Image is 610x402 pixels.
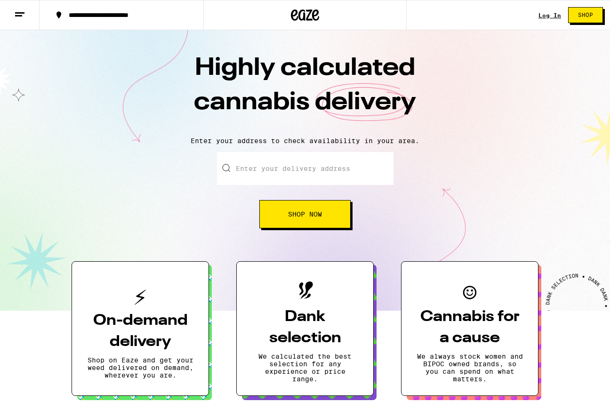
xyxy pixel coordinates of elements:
h3: Cannabis for a cause [417,306,523,349]
button: On-demand deliveryShop on Eaze and get your weed delivered on demand, wherever you are. [72,261,209,396]
h1: Highly calculated cannabis delivery [140,51,470,129]
p: We always stock women and BIPOC owned brands, so you can spend on what matters. [417,353,523,383]
span: Shop Now [288,211,322,217]
p: Enter your address to check availability in your area. [9,137,601,145]
span: Shop [578,12,593,18]
input: Enter your delivery address [217,152,393,185]
h3: Dank selection [252,306,358,349]
h3: On-demand delivery [87,310,193,353]
a: Log In [538,12,561,18]
button: Dank selectionWe calculated the best selection for any experience or price range. [236,261,374,396]
a: Shop [561,7,610,23]
button: Shop Now [259,200,351,228]
button: Shop [568,7,603,23]
p: Shop on Eaze and get your weed delivered on demand, wherever you are. [87,356,193,379]
p: We calculated the best selection for any experience or price range. [252,353,358,383]
button: Cannabis for a causeWe always stock women and BIPOC owned brands, so you can spend on what matters. [401,261,538,396]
